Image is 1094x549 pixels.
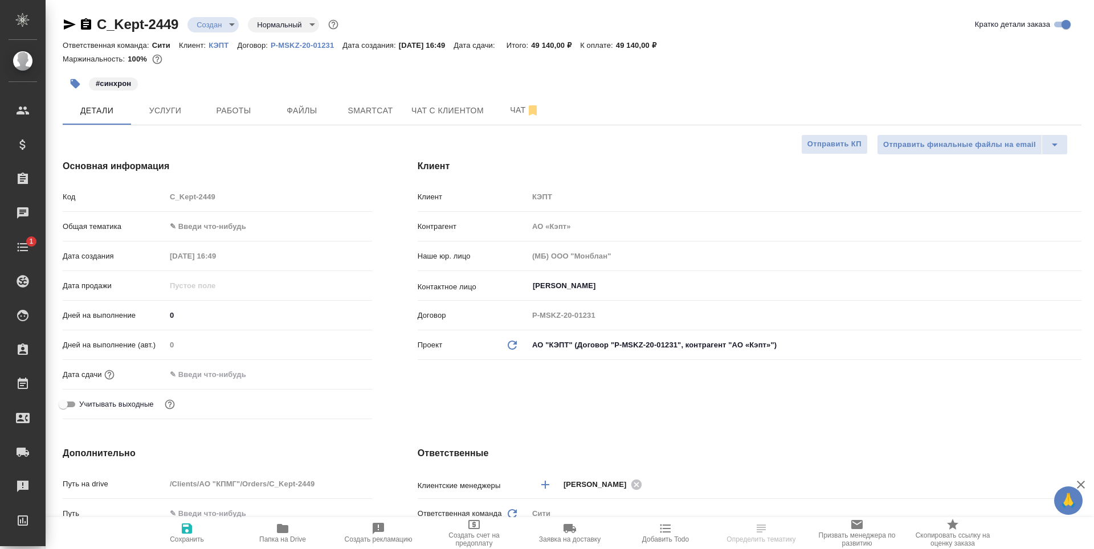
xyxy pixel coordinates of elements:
[642,535,689,543] span: Добавить Todo
[63,446,372,460] h4: Дополнительно
[139,517,235,549] button: Сохранить
[63,159,372,173] h4: Основная информация
[63,191,166,203] p: Код
[166,307,372,323] input: ✎ Введи что-нибудь
[531,41,580,50] p: 49 140,00 ₽
[807,138,862,151] span: Отправить КП
[528,335,1081,355] div: АО "КЭПТ" (Договор "P-MSKZ-20-01231", контрагент "АО «Кэпт»")
[580,41,616,50] p: К оплате:
[166,505,372,522] input: ✎ Введи что-нибудь
[418,251,528,262] p: Наше юр. лицо
[102,367,117,382] button: Если добавить услуги и заполнить их объемом, то дата рассчитается автоматически
[345,535,413,543] span: Создать рекламацию
[816,531,898,547] span: Призвать менеджера по развитию
[330,517,426,549] button: Создать рекламацию
[63,71,88,96] button: Добавить тэг
[343,104,398,118] span: Smartcat
[166,217,372,236] div: ✎ Введи что-нибудь
[418,508,502,519] p: Ответственная команда
[528,218,1081,235] input: Пустое поле
[539,535,601,543] span: Заявка на доставку
[418,446,1081,460] h4: Ответственные
[70,104,124,118] span: Детали
[1054,486,1083,515] button: 🙏
[63,41,152,50] p: Ответственная команда:
[275,104,329,118] span: Файлы
[713,517,809,549] button: Определить тематику
[1059,489,1078,513] span: 🙏
[342,41,398,50] p: Дата создания:
[883,138,1036,151] span: Отправить финальные файлы на email
[877,134,1042,155] button: Отправить финальные файлы на email
[96,78,131,89] p: #синхрон
[532,471,559,498] button: Добавить менеджера
[166,476,372,492] input: Пустое поле
[912,531,994,547] span: Скопировать ссылку на оценку заказа
[235,517,330,549] button: Папка на Drive
[170,535,204,543] span: Сохранить
[63,55,128,63] p: Маржинальность:
[1075,285,1077,287] button: Open
[454,41,497,50] p: Дата сдачи:
[63,280,166,292] p: Дата продажи
[138,104,193,118] span: Услуги
[152,41,179,50] p: Сити
[809,517,905,549] button: Призвать менеджера по развитию
[193,20,225,30] button: Создан
[248,17,319,32] div: Создан
[418,191,528,203] p: Клиент
[905,517,1001,549] button: Скопировать ссылку на оценку заказа
[564,479,634,490] span: [PERSON_NAME]
[271,40,342,50] a: P-MSKZ-20-01231
[433,531,515,547] span: Создать счет на предоплату
[418,221,528,232] p: Контрагент
[166,337,372,353] input: Пустое поле
[497,103,552,117] span: Чат
[259,535,306,543] span: Папка на Drive
[63,18,76,31] button: Скопировать ссылку для ЯМессенджера
[166,248,266,264] input: Пустое поле
[63,478,166,490] p: Путь на drive
[726,535,795,543] span: Определить тематику
[254,20,305,30] button: Нормальный
[3,233,43,261] a: 1
[426,517,522,549] button: Создать счет на предоплату
[79,18,93,31] button: Скопировать ссылку
[528,307,1081,323] input: Пустое поле
[418,281,528,293] p: Контактное лицо
[63,221,166,232] p: Общая тематика
[209,41,237,50] p: КЭПТ
[411,104,484,118] span: Чат с клиентом
[528,248,1081,264] input: Пустое поле
[237,41,271,50] p: Договор:
[150,52,165,67] button: 0.00 RUB;
[179,41,209,50] p: Клиент:
[187,17,239,32] div: Создан
[418,480,528,491] p: Клиентские менеджеры
[166,366,266,383] input: ✎ Введи что-нибудь
[128,55,150,63] p: 100%
[271,41,342,50] p: P-MSKZ-20-01231
[616,41,665,50] p: 49 140,00 ₽
[166,189,372,205] input: Пустое поле
[63,310,166,321] p: Дней на выполнение
[877,134,1068,155] div: split button
[97,17,178,32] a: C_Kept-2449
[166,277,266,294] input: Пустое поле
[63,369,102,380] p: Дата сдачи
[528,189,1081,205] input: Пустое поле
[618,517,713,549] button: Добавить Todo
[79,399,154,410] span: Учитывать выходные
[522,517,618,549] button: Заявка на доставку
[418,159,1081,173] h4: Клиент
[206,104,261,118] span: Работы
[88,78,139,88] span: синхрон
[63,508,166,519] p: Путь
[528,504,1081,523] div: Сити
[162,397,177,412] button: Выбери, если сб и вс нужно считать рабочими днями для выполнения заказа.
[418,339,443,351] p: Проект
[975,19,1050,30] span: Кратко детали заказа
[507,41,531,50] p: Итого:
[564,477,646,491] div: [PERSON_NAME]
[526,104,540,117] svg: Отписаться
